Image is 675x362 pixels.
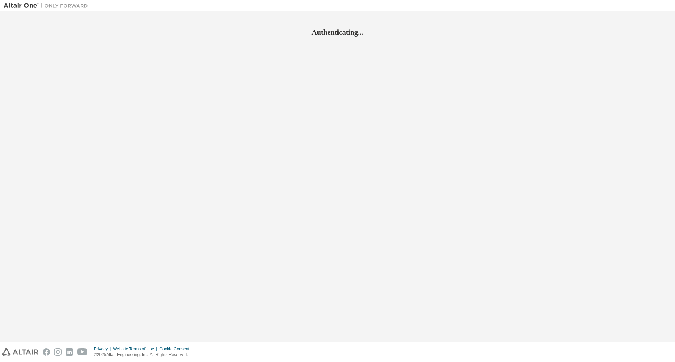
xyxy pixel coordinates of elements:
img: altair_logo.svg [2,348,38,356]
img: instagram.svg [54,348,62,356]
img: linkedin.svg [66,348,73,356]
img: Altair One [4,2,91,9]
img: facebook.svg [43,348,50,356]
div: Privacy [94,346,113,352]
img: youtube.svg [77,348,88,356]
h2: Authenticating... [4,28,671,37]
div: Cookie Consent [159,346,193,352]
p: © 2025 Altair Engineering, Inc. All Rights Reserved. [94,352,194,358]
div: Website Terms of Use [113,346,159,352]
